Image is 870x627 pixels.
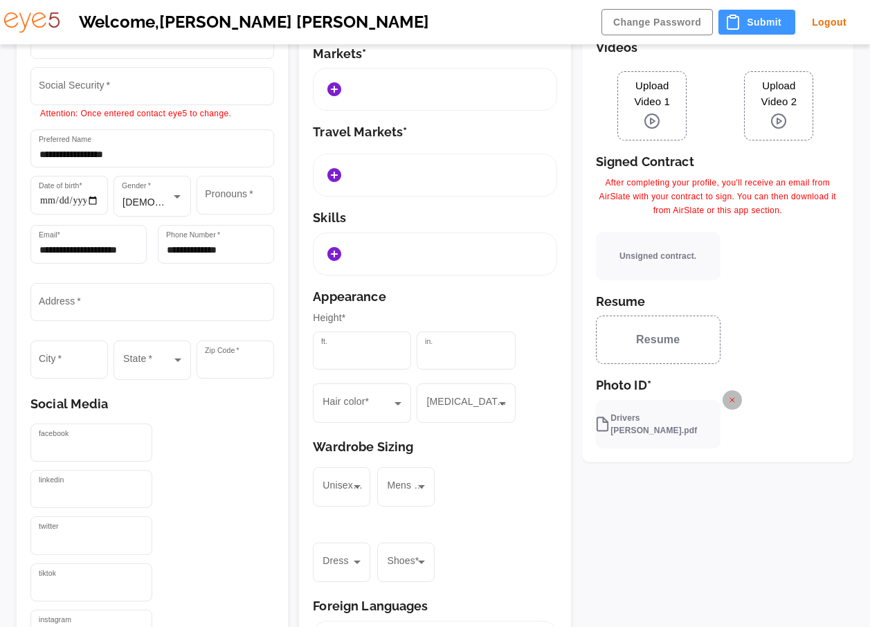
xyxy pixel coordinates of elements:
[320,240,348,268] button: Add Skills
[596,176,840,218] span: After completing your profile, you'll receive an email from AirSlate with your contract to sign. ...
[801,10,858,35] button: Logout
[39,230,60,240] label: Email*
[39,134,91,145] label: Preferred Name
[320,161,348,189] button: Add Markets
[313,46,556,62] h6: Markets*
[596,294,840,309] h6: Resume
[39,568,56,579] label: tiktok
[601,9,713,36] button: Change Password
[166,230,220,240] label: Phone Number
[619,250,696,262] span: Unsigned contract.
[595,412,702,437] span: Drivers [PERSON_NAME].pdf
[313,311,556,326] p: Height*
[718,10,795,35] button: Submit
[636,331,680,348] span: Resume
[596,40,840,55] h6: Videos
[313,289,556,305] h6: Appearance
[114,176,190,216] div: [DEMOGRAPHIC_DATA]
[40,109,231,118] span: Attention: Once entered contact eye5 to change.
[313,439,556,455] h6: Wardrobe Sizing
[39,181,82,191] label: Date of birth*
[39,475,64,485] label: linkedin
[752,78,806,109] span: Upload Video 2
[30,397,274,412] h6: Social Media
[313,125,556,140] h6: Travel Markets*
[625,78,679,109] span: Upload Video 1
[39,521,59,531] label: twitter
[313,210,556,226] h6: Skills
[122,181,151,191] label: Gender
[321,336,327,347] label: ft.
[205,345,239,356] label: Zip Code
[596,154,840,170] h6: Signed Contract
[39,615,71,625] label: instagram
[4,12,60,33] img: eye5
[313,599,556,614] h6: Foreign Languages
[79,12,582,33] h5: Welcome, [PERSON_NAME] [PERSON_NAME]
[320,75,348,103] button: Add Markets
[596,378,840,393] h6: Photo ID*
[425,336,433,347] label: in.
[39,428,69,439] label: facebook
